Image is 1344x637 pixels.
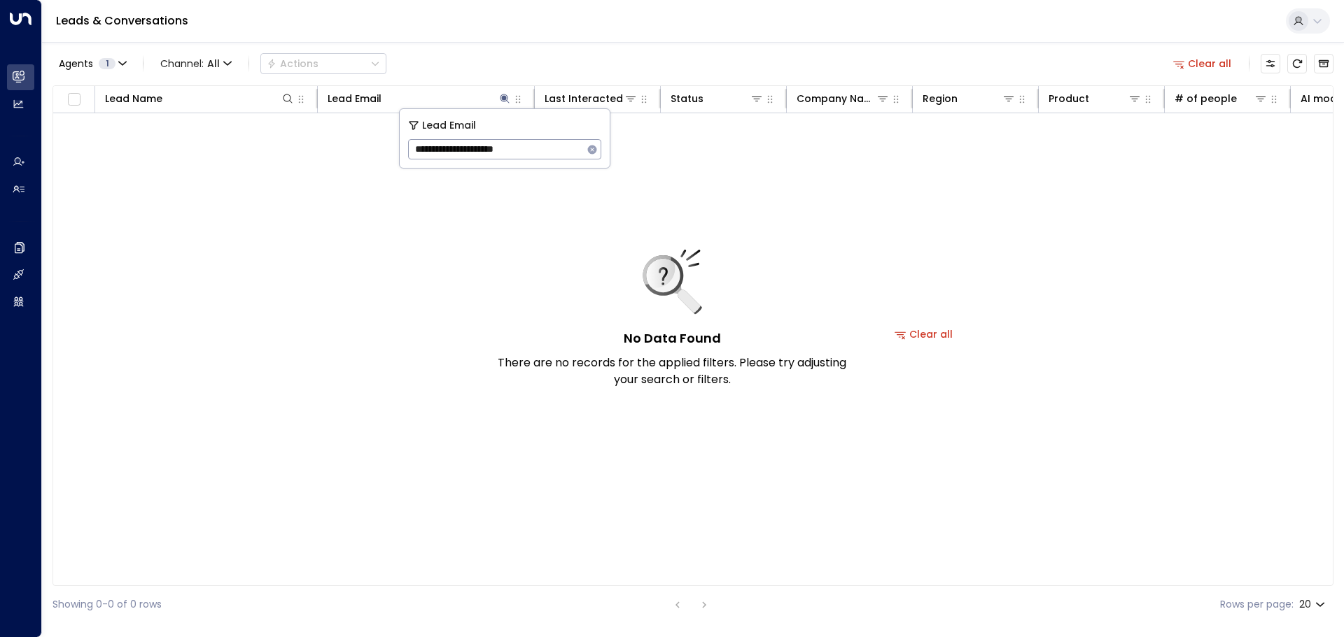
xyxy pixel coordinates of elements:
div: Actions [267,57,318,70]
span: All [207,58,220,69]
div: Button group with a nested menu [260,53,386,74]
div: # of people [1175,90,1268,107]
button: Archived Leads [1314,54,1333,73]
div: Status [671,90,764,107]
div: Company Name [797,90,890,107]
div: Showing 0-0 of 0 rows [52,597,162,612]
div: Product [1049,90,1142,107]
div: Status [671,90,703,107]
div: Region [923,90,958,107]
p: There are no records for the applied filters. Please try adjusting your search or filters. [497,355,847,388]
h5: No Data Found [624,329,721,348]
span: Agents [59,59,93,69]
div: # of people [1175,90,1237,107]
div: Lead Name [105,90,162,107]
span: Refresh [1287,54,1307,73]
div: Lead Email [328,90,381,107]
span: Lead Email [422,117,476,134]
label: Rows per page: [1220,597,1294,612]
div: Product [1049,90,1089,107]
span: Channel: [155,54,237,73]
a: Leads & Conversations [56,13,188,29]
span: 1 [99,58,115,69]
div: Lead Name [105,90,295,107]
button: Clear all [889,324,959,344]
span: Toggle select all [65,91,83,108]
div: Company Name [797,90,876,107]
div: Lead Email [328,90,512,107]
div: 20 [1299,594,1328,615]
div: Last Interacted [545,90,623,107]
div: Last Interacted [545,90,638,107]
button: Agents1 [52,54,132,73]
button: Customize [1261,54,1280,73]
div: AI mode [1301,90,1343,107]
button: Clear all [1168,54,1238,73]
button: Actions [260,53,386,74]
nav: pagination navigation [668,596,713,613]
div: Region [923,90,1016,107]
button: Channel:All [155,54,237,73]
